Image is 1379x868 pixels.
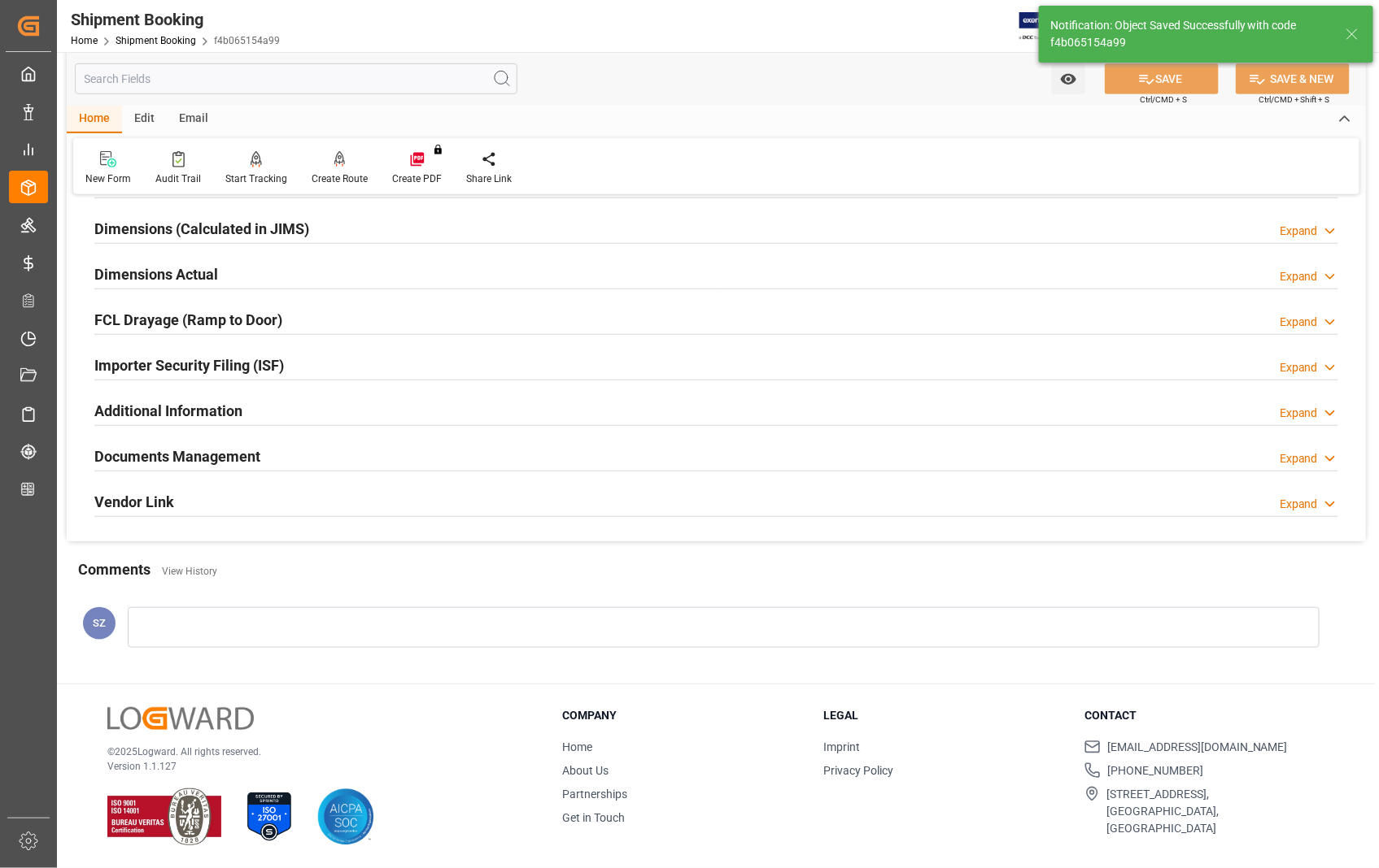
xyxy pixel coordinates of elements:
[1280,405,1318,422] div: Expand
[1236,63,1350,94] button: SAVE & NEW
[85,171,131,186] div: New Form
[107,759,521,774] p: Version 1.1.127
[823,764,893,777] a: Privacy Policy
[94,218,309,240] h2: Dimensions (Calculated in JIMS)
[71,7,280,32] div: Shipment Booking
[1107,762,1203,779] span: [PHONE_NUMBER]
[94,400,242,422] h2: Additional Information
[1019,12,1076,41] img: Exertis%20JAM%20-%20Email%20Logo.jpg_1722504956.jpg
[162,566,217,577] a: View History
[1280,223,1318,240] div: Expand
[1107,739,1288,756] span: [EMAIL_ADDRESS][DOMAIN_NAME]
[466,171,512,186] div: Share Link
[562,740,592,753] a: Home
[1084,707,1325,724] h3: Contact
[94,354,284,376] h2: Importer Security Filing (ISF)
[317,788,374,845] img: AICPA SOC
[107,707,254,731] img: Logward Logo
[1259,93,1330,106] span: Ctrl/CMD + Shift + S
[94,263,218,285] h2: Dimensions Actual
[1050,17,1330,51] div: Notification: Object Saved Successfully with code f4b065154a99
[167,106,220,133] div: Email
[75,63,517,94] input: Search Fields
[312,171,368,186] div: Create Route
[116,35,196,46] a: Shipment Booking
[94,445,260,467] h2: Documents Management
[823,707,1064,724] h3: Legal
[225,171,287,186] div: Start Tracking
[1280,268,1318,285] div: Expand
[562,811,625,824] a: Get in Touch
[93,617,106,629] span: SZ
[94,309,282,331] h2: FCL Drayage (Ramp to Door)
[1280,496,1318,513] div: Expand
[562,764,609,777] a: About Us
[107,744,521,759] p: © 2025 Logward. All rights reserved.
[1280,314,1318,331] div: Expand
[562,788,627,801] a: Partnerships
[1052,63,1085,94] button: open menu
[1140,93,1187,106] span: Ctrl/CMD + S
[122,106,167,133] div: Edit
[1280,450,1318,467] div: Expand
[78,558,151,580] h2: Comments
[823,740,860,753] a: Imprint
[94,491,174,513] h2: Vendor Link
[155,171,201,186] div: Audit Trail
[562,707,803,724] h3: Company
[107,788,221,845] img: ISO 9001 & ISO 14001 Certification
[67,106,122,133] div: Home
[1280,359,1318,376] div: Expand
[1105,63,1219,94] button: SAVE
[1106,786,1325,837] span: [STREET_ADDRESS], [GEOGRAPHIC_DATA], [GEOGRAPHIC_DATA]
[241,788,298,845] img: ISO 27001 Certification
[71,35,98,46] a: Home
